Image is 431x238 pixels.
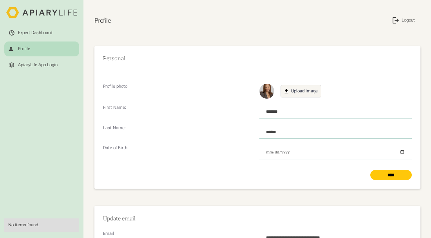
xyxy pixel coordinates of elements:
h2: Update email [103,215,412,223]
a: Logout [388,13,420,28]
p: Profile photo [103,84,255,99]
div: ApiaryLife App Login [18,62,58,68]
div: No items found. [8,222,75,228]
p: Last Name: [103,125,255,139]
div: Upload Image [291,86,318,96]
div: Profile [18,46,30,52]
p: Date of Birth [103,145,255,163]
a: Expert Dashboard [4,25,79,40]
div: Expert Dashboard [18,30,52,36]
h2: Personal [103,54,255,63]
div: Logout [400,17,416,23]
p: First Name: [103,105,255,119]
a: Upload Image [281,85,321,97]
h1: Profile [94,17,111,25]
a: Profile [4,41,79,56]
form: Profile Form [103,105,412,180]
a: ApiaryLife App Login [4,58,79,72]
